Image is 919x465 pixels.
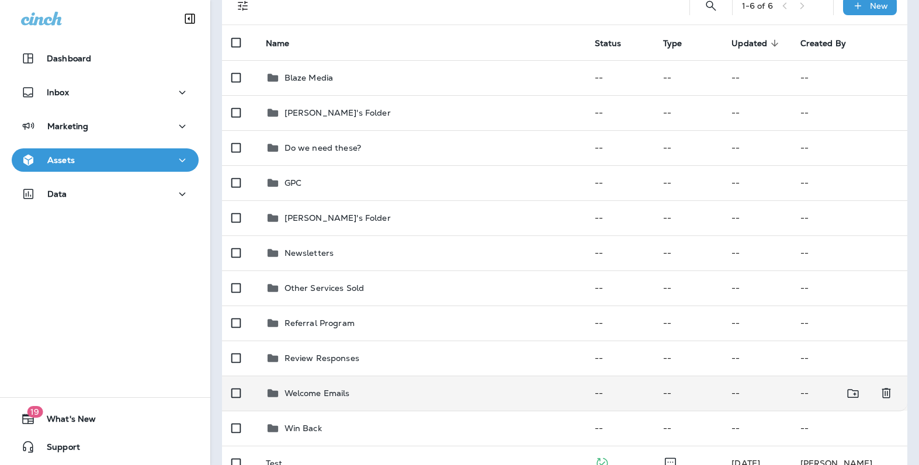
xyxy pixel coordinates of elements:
[12,81,199,104] button: Inbox
[791,376,873,411] td: --
[12,148,199,172] button: Assets
[285,143,361,152] p: Do we need these?
[654,60,722,95] td: --
[12,435,199,459] button: Support
[585,235,654,270] td: --
[285,73,334,82] p: Blaze Media
[285,213,391,223] p: [PERSON_NAME]'s Folder
[722,270,790,306] td: --
[870,1,888,11] p: New
[47,88,69,97] p: Inbox
[731,38,782,48] span: Updated
[654,306,722,341] td: --
[722,411,790,446] td: --
[266,39,290,48] span: Name
[791,341,907,376] td: --
[722,306,790,341] td: --
[12,114,199,138] button: Marketing
[722,200,790,235] td: --
[663,38,698,48] span: Type
[722,376,790,411] td: --
[585,200,654,235] td: --
[174,7,206,30] button: Collapse Sidebar
[585,376,654,411] td: --
[791,95,907,130] td: --
[585,60,654,95] td: --
[791,200,907,235] td: --
[791,270,907,306] td: --
[654,270,722,306] td: --
[791,60,907,95] td: --
[791,306,907,341] td: --
[12,182,199,206] button: Data
[585,341,654,376] td: --
[722,235,790,270] td: --
[791,235,907,270] td: --
[791,411,907,446] td: --
[585,270,654,306] td: --
[585,306,654,341] td: --
[875,381,898,405] button: Delete
[12,47,199,70] button: Dashboard
[742,1,773,11] div: 1 - 6 of 6
[654,235,722,270] td: --
[654,165,722,200] td: --
[585,130,654,165] td: --
[722,95,790,130] td: --
[47,122,88,131] p: Marketing
[285,178,301,188] p: GPC
[800,38,861,48] span: Created By
[654,376,722,411] td: --
[285,248,334,258] p: Newsletters
[266,38,305,48] span: Name
[654,95,722,130] td: --
[663,39,682,48] span: Type
[722,341,790,376] td: --
[585,165,654,200] td: --
[841,381,865,405] button: Move to folder
[654,200,722,235] td: --
[47,54,91,63] p: Dashboard
[35,442,80,456] span: Support
[285,108,391,117] p: [PERSON_NAME]'s Folder
[654,411,722,446] td: --
[285,424,322,433] p: Win Back
[654,130,722,165] td: --
[722,60,790,95] td: --
[722,165,790,200] td: --
[722,130,790,165] td: --
[654,341,722,376] td: --
[285,388,350,398] p: Welcome Emails
[47,189,67,199] p: Data
[12,407,199,431] button: 19What's New
[285,353,359,363] p: Review Responses
[791,130,907,165] td: --
[595,38,637,48] span: Status
[35,414,96,428] span: What's New
[800,39,846,48] span: Created By
[47,155,75,165] p: Assets
[285,318,355,328] p: Referral Program
[285,283,365,293] p: Other Services Sold
[595,39,622,48] span: Status
[585,411,654,446] td: --
[731,39,767,48] span: Updated
[791,165,907,200] td: --
[27,406,43,418] span: 19
[585,95,654,130] td: --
